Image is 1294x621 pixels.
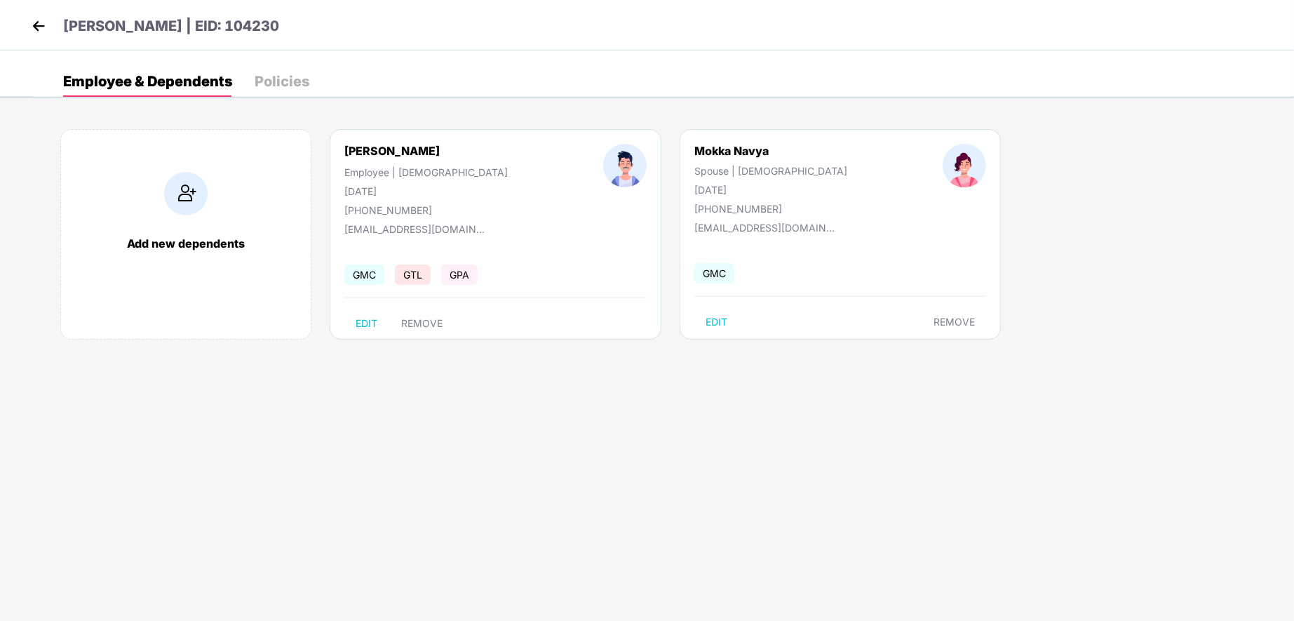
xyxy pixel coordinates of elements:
img: back [28,15,49,36]
div: [DATE] [344,185,508,197]
span: GMC [344,265,384,285]
button: EDIT [694,311,739,333]
img: profileImage [603,144,647,187]
img: profileImage [943,144,986,187]
div: [DATE] [694,184,847,196]
div: Spouse | [DEMOGRAPHIC_DATA] [694,165,847,177]
div: [PERSON_NAME] [344,144,440,158]
span: REMOVE [401,318,443,329]
span: REMOVE [934,316,975,328]
div: [PHONE_NUMBER] [344,204,508,216]
div: Employee & Dependents [63,74,232,88]
div: Mokka Navya [694,144,847,158]
span: EDIT [706,316,727,328]
span: EDIT [356,318,377,329]
img: addIcon [164,172,208,215]
div: Policies [255,74,309,88]
button: REMOVE [390,312,454,335]
p: [PERSON_NAME] | EID: 104230 [63,15,279,37]
span: GPA [441,265,478,285]
span: GMC [694,263,734,283]
div: [PHONE_NUMBER] [694,203,847,215]
div: [EMAIL_ADDRESS][DOMAIN_NAME] [344,223,485,235]
div: Employee | [DEMOGRAPHIC_DATA] [344,166,508,178]
span: GTL [395,265,431,285]
button: REMOVE [922,311,986,333]
div: [EMAIL_ADDRESS][DOMAIN_NAME] [694,222,835,234]
div: Add new dependents [75,236,297,251]
button: EDIT [344,312,389,335]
